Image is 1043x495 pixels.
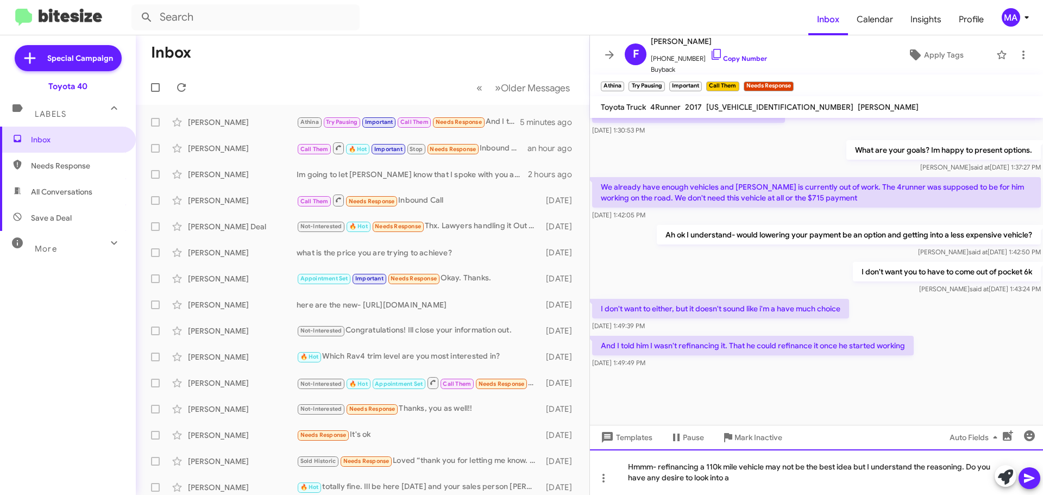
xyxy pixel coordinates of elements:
[541,195,581,206] div: [DATE]
[297,324,541,337] div: Congratulations! Ill close your information out.
[919,285,1041,293] span: [PERSON_NAME] [DATE] 1:43:24 PM
[657,225,1041,245] p: Ah ok I understand- would lowering your payment be an option and getting into a less expensive ve...
[436,118,482,126] span: Needs Response
[300,223,342,230] span: Not-Interested
[188,456,297,467] div: [PERSON_NAME]
[858,102,919,112] span: [PERSON_NAME]
[430,146,476,153] span: Needs Response
[31,160,123,171] span: Needs Response
[590,428,661,447] button: Templates
[495,81,501,95] span: »
[950,4,992,35] a: Profile
[669,82,702,91] small: Important
[300,405,342,412] span: Not-Interested
[633,46,639,63] span: F
[188,143,297,154] div: [PERSON_NAME]
[188,352,297,362] div: [PERSON_NAME]
[501,82,570,94] span: Older Messages
[592,322,645,330] span: [DATE] 1:49:39 PM
[188,325,297,336] div: [PERSON_NAME]
[297,429,541,441] div: It's ok
[527,143,581,154] div: an hour ago
[47,53,113,64] span: Special Campaign
[651,48,767,64] span: [PHONE_NUMBER]
[297,376,541,390] div: Inbound Call
[326,118,357,126] span: Try Pausing
[188,221,297,232] div: [PERSON_NAME] Deal
[848,4,902,35] a: Calendar
[710,54,767,62] a: Copy Number
[479,380,525,387] span: Needs Response
[300,380,342,387] span: Not-Interested
[297,350,541,363] div: Which Rav4 trim level are you most interested in?
[355,275,384,282] span: Important
[188,169,297,180] div: [PERSON_NAME]
[349,405,395,412] span: Needs Response
[592,177,1041,208] p: We already have enough vehicles and [PERSON_NAME] is currently out of work. The 4runner was suppo...
[31,134,123,145] span: Inbox
[1002,8,1020,27] div: MA
[541,404,581,415] div: [DATE]
[902,4,950,35] a: Insights
[992,8,1031,27] button: MA
[846,140,1041,160] p: What are your goals? Im happy to present options.
[950,428,1002,447] span: Auto Fields
[300,458,336,465] span: Sold Historic
[541,299,581,310] div: [DATE]
[541,221,581,232] div: [DATE]
[920,163,1041,171] span: [PERSON_NAME] [DATE] 1:37:27 PM
[131,4,360,30] input: Search
[924,45,964,65] span: Apply Tags
[661,428,713,447] button: Pause
[297,220,541,233] div: Thx. Lawyers handling it Out of state box truck rental co. So. Fun stuff.
[853,262,1041,281] p: I don't want you to have to come out of pocket 6k
[375,223,421,230] span: Needs Response
[520,117,581,128] div: 5 minutes ago
[443,380,471,387] span: Call Them
[15,45,122,71] a: Special Campaign
[35,244,57,254] span: More
[650,102,681,112] span: 4Runner
[879,45,991,65] button: Apply Tags
[297,299,541,310] div: here are the new- [URL][DOMAIN_NAME]
[188,273,297,284] div: [PERSON_NAME]
[808,4,848,35] span: Inbox
[592,359,645,367] span: [DATE] 1:49:49 PM
[651,35,767,48] span: [PERSON_NAME]
[300,353,319,360] span: 🔥 Hot
[349,146,367,153] span: 🔥 Hot
[349,380,368,387] span: 🔥 Hot
[476,81,482,95] span: «
[601,102,646,112] span: Toyota Truck
[706,102,853,112] span: [US_VEHICLE_IDENTIFICATION_NUMBER]
[488,77,576,99] button: Next
[374,146,403,153] span: Important
[391,275,437,282] span: Needs Response
[918,248,1041,256] span: [PERSON_NAME] [DATE] 1:42:50 PM
[300,198,329,205] span: Call Them
[400,118,429,126] span: Call Them
[713,428,791,447] button: Mark Inactive
[297,272,541,285] div: Okay. Thanks.
[300,118,319,126] span: Athina
[31,186,92,197] span: All Conversations
[541,482,581,493] div: [DATE]
[188,482,297,493] div: [PERSON_NAME]
[31,212,72,223] span: Save a Deal
[297,481,541,493] div: totally fine. Ill be here [DATE] and your sales person [PERSON_NAME] will be here as well. We wil...
[541,430,581,441] div: [DATE]
[410,146,423,153] span: Stop
[151,44,191,61] h1: Inbox
[48,81,87,92] div: Toyota 40
[744,82,794,91] small: Needs Response
[300,327,342,334] span: Not-Interested
[300,275,348,282] span: Appointment Set
[970,285,989,293] span: said at
[297,193,541,207] div: Inbound Call
[629,82,664,91] small: Try Pausing
[300,146,329,153] span: Call Them
[592,211,645,219] span: [DATE] 1:42:05 PM
[541,378,581,389] div: [DATE]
